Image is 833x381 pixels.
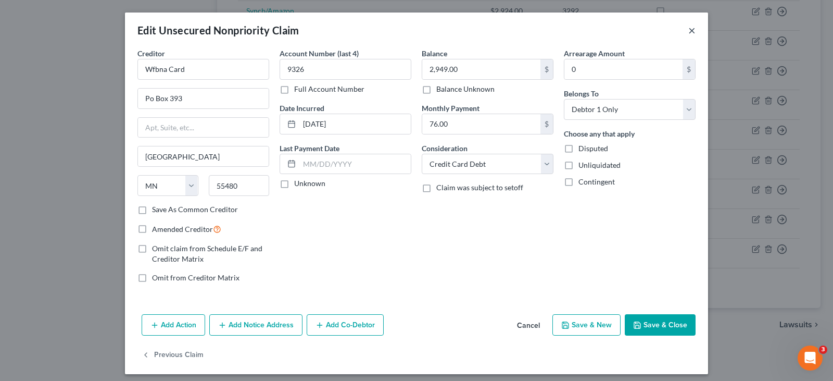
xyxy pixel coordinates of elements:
[138,89,269,108] input: Enter address...
[422,48,447,59] label: Balance
[137,49,165,58] span: Creditor
[294,84,364,94] label: Full Account Number
[209,175,270,196] input: Enter zip...
[422,114,540,134] input: 0.00
[142,314,205,336] button: Add Action
[564,128,635,139] label: Choose any that apply
[280,59,411,80] input: XXXX
[138,146,269,166] input: Enter city...
[688,24,696,36] button: ×
[819,346,827,354] span: 3
[509,315,548,336] button: Cancel
[798,346,823,371] iframe: Intercom live chat
[138,118,269,138] input: Apt, Suite, etc...
[152,225,213,233] span: Amended Creditor
[299,114,411,134] input: MM/DD/YYYY
[294,178,325,189] label: Unknown
[307,314,384,336] button: Add Co-Debtor
[422,143,468,154] label: Consideration
[422,59,540,79] input: 0.00
[540,114,553,134] div: $
[209,314,302,336] button: Add Notice Address
[142,344,204,366] button: Previous Claim
[436,84,495,94] label: Balance Unknown
[299,154,411,174] input: MM/DD/YYYY
[564,48,625,59] label: Arrearage Amount
[625,314,696,336] button: Save & Close
[152,204,238,215] label: Save As Common Creditor
[578,144,608,153] span: Disputed
[422,103,479,114] label: Monthly Payment
[152,244,262,263] span: Omit claim from Schedule E/F and Creditor Matrix
[280,103,324,114] label: Date Incurred
[564,59,683,79] input: 0.00
[137,23,299,38] div: Edit Unsecured Nonpriority Claim
[578,161,621,169] span: Unliquidated
[578,177,615,186] span: Contingent
[280,143,339,154] label: Last Payment Date
[152,273,239,282] span: Omit from Creditor Matrix
[280,48,359,59] label: Account Number (last 4)
[683,59,695,79] div: $
[137,59,269,80] input: Search creditor by name...
[436,183,523,192] span: Claim was subject to setoff
[540,59,553,79] div: $
[564,89,599,98] span: Belongs To
[552,314,621,336] button: Save & New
